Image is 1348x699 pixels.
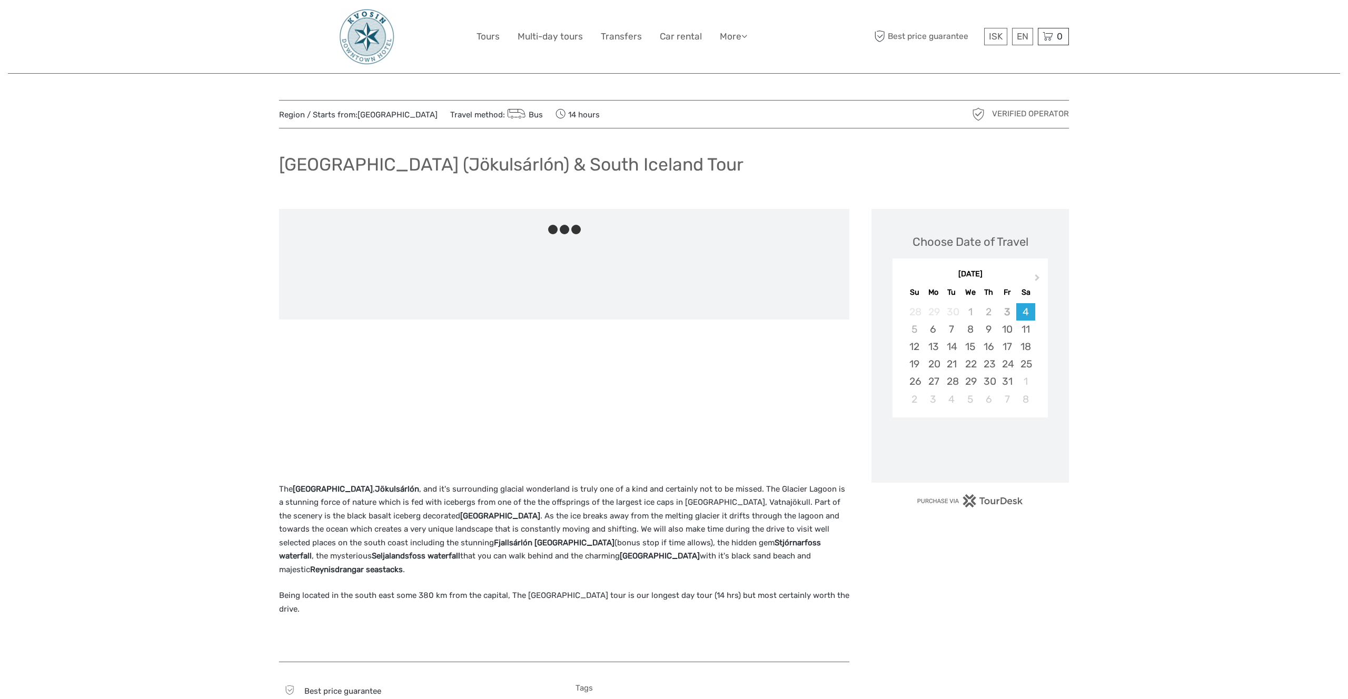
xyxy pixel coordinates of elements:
div: month 2025-10 [896,303,1044,408]
span: Best price guarantee [304,686,381,696]
div: Choose Wednesday, October 22nd, 2025 [961,355,979,373]
div: Not available Friday, October 3rd, 2025 [998,303,1016,321]
button: Next Month [1030,272,1047,288]
div: Choose Date of Travel [913,234,1028,250]
div: Choose Tuesday, October 21st, 2025 [943,355,961,373]
p: Being located in the south east some 380 km from the capital, The [GEOGRAPHIC_DATA] tour is our l... [279,589,849,616]
div: Choose Thursday, October 9th, 2025 [979,321,998,338]
div: Choose Saturday, October 18th, 2025 [1016,338,1035,355]
img: verified_operator_grey_128.png [970,106,987,123]
div: Choose Friday, October 31st, 2025 [998,373,1016,390]
a: More [720,29,747,44]
a: Multi-day tours [518,29,583,44]
div: Choose Monday, October 20th, 2025 [924,355,943,373]
div: [DATE] [893,269,1048,280]
div: Sa [1016,285,1035,299]
div: Choose Friday, October 24th, 2025 [998,355,1016,373]
div: Choose Tuesday, October 7th, 2025 [943,321,961,338]
div: Choose Saturday, October 25th, 2025 [1016,355,1035,373]
div: Choose Sunday, November 2nd, 2025 [905,391,924,408]
div: Choose Sunday, October 12th, 2025 [905,338,924,355]
strong: Fjallsárlón [GEOGRAPHIC_DATA] [494,538,614,547]
div: EN [1012,28,1033,45]
div: Choose Thursday, October 23rd, 2025 [979,355,998,373]
span: 14 hours [556,107,600,122]
span: Verified Operator [992,108,1069,119]
div: Choose Thursday, October 16th, 2025 [979,338,998,355]
div: Choose Friday, November 7th, 2025 [998,391,1016,408]
div: Choose Tuesday, October 28th, 2025 [943,373,961,390]
strong: Jökulsárlón [375,484,419,494]
div: Not available Tuesday, September 30th, 2025 [943,303,961,321]
div: Choose Saturday, November 8th, 2025 [1016,391,1035,408]
div: Not available Sunday, September 28th, 2025 [905,303,924,321]
div: Choose Friday, October 17th, 2025 [998,338,1016,355]
div: Not available Thursday, October 2nd, 2025 [979,303,998,321]
div: Choose Tuesday, November 4th, 2025 [943,391,961,408]
strong: Seljalandsfoss waterfall [372,551,460,561]
p: The , , and it's surrounding glacial wonderland is truly one of a kind and certainly not to be mi... [279,483,849,577]
img: PurchaseViaTourDesk.png [917,494,1024,507]
div: Not available Sunday, October 5th, 2025 [905,321,924,338]
span: 0 [1055,31,1064,42]
div: Not available Monday, September 29th, 2025 [924,303,943,321]
div: Choose Tuesday, October 14th, 2025 [943,338,961,355]
div: Choose Monday, October 13th, 2025 [924,338,943,355]
div: Choose Saturday, November 1st, 2025 [1016,373,1035,390]
div: Choose Sunday, October 26th, 2025 [905,373,924,390]
div: Choose Thursday, November 6th, 2025 [979,391,998,408]
div: Choose Saturday, October 11th, 2025 [1016,321,1035,338]
span: ISK [989,31,1003,42]
strong: [GEOGRAPHIC_DATA] [293,484,373,494]
div: Su [905,285,924,299]
strong: [GEOGRAPHIC_DATA] [620,551,700,561]
div: Choose Monday, October 27th, 2025 [924,373,943,390]
div: Choose Friday, October 10th, 2025 [998,321,1016,338]
h1: [GEOGRAPHIC_DATA] (Jökulsárlón) & South Iceland Tour [279,154,744,175]
span: Best price guarantee [871,28,982,45]
div: Choose Wednesday, November 5th, 2025 [961,391,979,408]
div: Choose Wednesday, October 8th, 2025 [961,321,979,338]
div: Choose Monday, October 6th, 2025 [924,321,943,338]
div: Choose Wednesday, October 15th, 2025 [961,338,979,355]
strong: [GEOGRAPHIC_DATA] [460,511,540,521]
strong: Reynisdrangar seastacks [310,565,403,574]
div: Choose Thursday, October 30th, 2025 [979,373,998,390]
a: Tours [477,29,500,44]
div: Choose Saturday, October 4th, 2025 [1016,303,1035,321]
div: Fr [998,285,1016,299]
div: We [961,285,979,299]
div: Choose Wednesday, October 29th, 2025 [961,373,979,390]
div: Tu [943,285,961,299]
div: Choose Sunday, October 19th, 2025 [905,355,924,373]
a: Bus [505,110,543,119]
span: Region / Starts from: [279,109,438,121]
a: Car rental [660,29,702,44]
div: Choose Monday, November 3rd, 2025 [924,391,943,408]
img: 48-093e29fa-b2a2-476f-8fe8-72743a87ce49_logo_big.jpg [339,8,395,65]
div: Mo [924,285,943,299]
div: Th [979,285,998,299]
a: [GEOGRAPHIC_DATA] [358,110,438,119]
div: Loading... [967,445,974,452]
div: Not available Wednesday, October 1st, 2025 [961,303,979,321]
h5: Tags [576,683,850,693]
a: Transfers [601,29,642,44]
span: Travel method: [450,107,543,122]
